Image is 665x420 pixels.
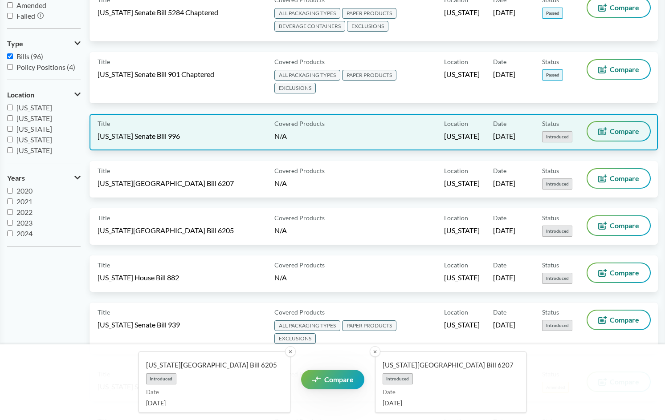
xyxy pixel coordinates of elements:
[16,135,52,144] span: [US_STATE]
[16,197,33,206] span: 2021
[274,213,325,222] span: Covered Products
[587,311,650,329] button: Compare
[542,57,559,66] span: Status
[493,213,506,222] span: Date
[610,316,639,323] span: Compare
[444,273,480,283] span: [US_STATE]
[375,351,527,413] a: [US_STATE][GEOGRAPHIC_DATA] Bill 6207IntroducedDate[DATE]
[16,186,33,195] span: 2020
[383,398,512,408] span: [DATE]
[383,360,512,370] span: [US_STATE][GEOGRAPHIC_DATA] Bill 6207
[98,166,110,175] span: Title
[16,208,33,216] span: 2022
[542,320,572,331] span: Introduced
[274,70,340,81] span: ALL PACKAGING TYPES
[7,188,13,194] input: 2020
[493,166,506,175] span: Date
[370,346,380,357] button: ✕
[542,260,559,270] span: Status
[542,119,559,128] span: Status
[444,166,468,175] span: Location
[16,63,75,71] span: Policy Positions (4)
[16,1,46,9] span: Amended
[7,198,13,204] input: 2021
[7,87,81,102] button: Location
[7,174,25,182] span: Years
[7,36,81,51] button: Type
[274,8,340,19] span: ALL PACKAGING TYPES
[493,273,515,283] span: [DATE]
[7,64,13,70] input: Policy Positions (4)
[146,388,276,397] span: Date
[274,83,316,93] span: EXCLUSIONS
[16,229,33,238] span: 2024
[493,260,506,270] span: Date
[274,260,325,270] span: Covered Products
[7,115,13,121] input: [US_STATE]
[324,376,354,383] span: Compare
[7,126,13,132] input: [US_STATE]
[98,119,110,128] span: Title
[16,146,52,154] span: [US_STATE]
[7,105,13,110] input: [US_STATE]
[587,169,650,188] button: Compare
[493,8,515,17] span: [DATE]
[16,103,52,112] span: [US_STATE]
[274,226,287,234] span: N/A
[7,53,13,59] input: Bills (96)
[98,226,234,235] span: [US_STATE][GEOGRAPHIC_DATA] Bill 6205
[7,209,13,215] input: 2022
[542,8,563,19] span: Passed
[16,114,52,122] span: [US_STATE]
[98,8,218,17] span: [US_STATE] Senate Bill 5284 Chaptered
[98,69,214,79] span: [US_STATE] Senate Bill 901 Chaptered
[98,320,180,330] span: [US_STATE] Senate Bill 939
[383,388,512,397] span: Date
[342,320,396,331] span: PAPER PRODUCTS
[274,119,325,128] span: Covered Products
[301,370,364,389] a: Compare
[444,320,480,330] span: [US_STATE]
[98,307,110,317] span: Title
[16,125,52,133] span: [US_STATE]
[493,226,515,235] span: [DATE]
[542,166,559,175] span: Status
[493,320,515,330] span: [DATE]
[274,307,325,317] span: Covered Products
[16,52,43,61] span: Bills (96)
[444,260,468,270] span: Location
[7,2,13,8] input: Amended
[274,333,316,344] span: EXCLUSIONS
[542,131,572,142] span: Introduced
[347,21,388,32] span: EXCLUSIONS
[98,213,110,222] span: Title
[542,69,563,81] span: Passed
[587,122,650,141] button: Compare
[444,226,480,235] span: [US_STATE]
[542,178,572,190] span: Introduced
[7,13,13,19] input: Failed
[444,8,480,17] span: [US_STATE]
[7,170,81,186] button: Years
[493,307,506,317] span: Date
[274,320,340,331] span: ALL PACKAGING TYPES
[610,128,639,135] span: Compare
[7,91,34,99] span: Location
[444,119,468,128] span: Location
[610,66,639,73] span: Compare
[610,175,639,182] span: Compare
[274,21,345,32] span: BEVERAGE CONTAINERS
[139,351,290,413] a: [US_STATE][GEOGRAPHIC_DATA] Bill 6205IntroducedDate[DATE]
[16,218,33,227] span: 2023
[98,57,110,66] span: Title
[274,179,287,187] span: N/A
[444,213,468,222] span: Location
[587,263,650,282] button: Compare
[542,226,572,237] span: Introduced
[493,69,515,79] span: [DATE]
[444,178,480,188] span: [US_STATE]
[274,132,287,140] span: N/A
[285,346,296,357] button: ✕
[342,8,396,19] span: PAPER PRODUCTS
[146,360,276,370] span: [US_STATE][GEOGRAPHIC_DATA] Bill 6205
